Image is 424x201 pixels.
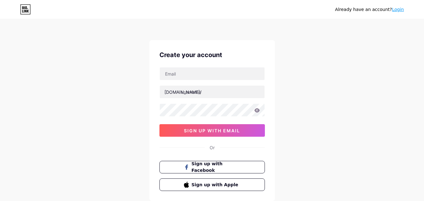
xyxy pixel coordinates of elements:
span: sign up with email [184,128,240,133]
div: Or [210,144,215,151]
button: Sign up with Apple [159,178,265,191]
a: Login [392,7,404,12]
button: Sign up with Facebook [159,161,265,173]
div: [DOMAIN_NAME]/ [164,89,201,95]
span: Sign up with Facebook [191,161,240,174]
input: username [160,86,265,98]
div: Create your account [159,50,265,60]
input: Email [160,67,265,80]
div: Already have an account? [335,6,404,13]
button: sign up with email [159,124,265,137]
span: Sign up with Apple [191,182,240,188]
